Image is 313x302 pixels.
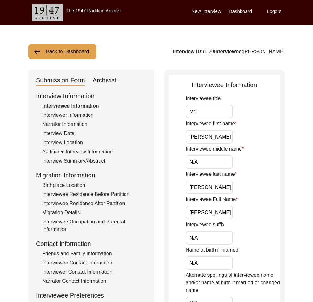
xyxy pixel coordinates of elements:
div: 6120 [PERSON_NAME] [173,48,285,56]
div: Migration Details [42,209,147,216]
label: Logout [267,8,281,15]
div: Interviewer Information [42,111,147,119]
label: Interviewee title [186,95,221,102]
div: Interviewee Occupation and Parental Information [42,218,147,233]
div: Interview Summary/Abstract [42,157,147,165]
button: Back to Dashboard [28,44,96,59]
div: Interviewer Contact Information [42,268,147,276]
div: Additional Interview Information [42,148,147,156]
b: Interview ID: [173,49,203,54]
label: Interviewee first name [186,120,237,127]
div: Migration Information [36,170,147,180]
div: Interviewee Preferences [36,291,147,300]
label: Interviewee middle name [186,145,244,153]
img: arrow-left.png [33,48,41,56]
div: Archivist [93,75,117,86]
div: Friends and Family Information [42,250,147,258]
label: Dashboard [229,8,252,15]
label: Alternate spellings of interviewee name and/or name at birth if married or changed name [186,271,280,294]
label: Interviewee Full Name [186,196,238,203]
label: New Interview [192,8,221,15]
div: Birthplace Location [42,181,147,189]
div: Interview Date [42,130,147,137]
label: Interviewee last name [186,170,237,178]
b: Interviewee: [214,49,243,54]
div: Interviewee Information [169,80,280,90]
img: header-logo.png [32,4,63,21]
div: Interview Location [42,139,147,146]
div: Interviewee Information [42,102,147,110]
label: Interviewee suffix [186,221,224,228]
div: Interviewee Contact Information [42,259,147,267]
div: Narrator Contact Information [42,277,147,285]
div: Contact Information [36,239,147,248]
label: Name at birth if married [186,246,238,254]
div: Interviewee Residence Before Partition [42,191,147,198]
div: Interviewee Residence After Partition [42,200,147,207]
div: Narrator Information [42,121,147,128]
label: The 1947 Partition Archive [66,8,121,13]
div: Interview Information [36,91,147,101]
div: Submission Form [36,75,85,86]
